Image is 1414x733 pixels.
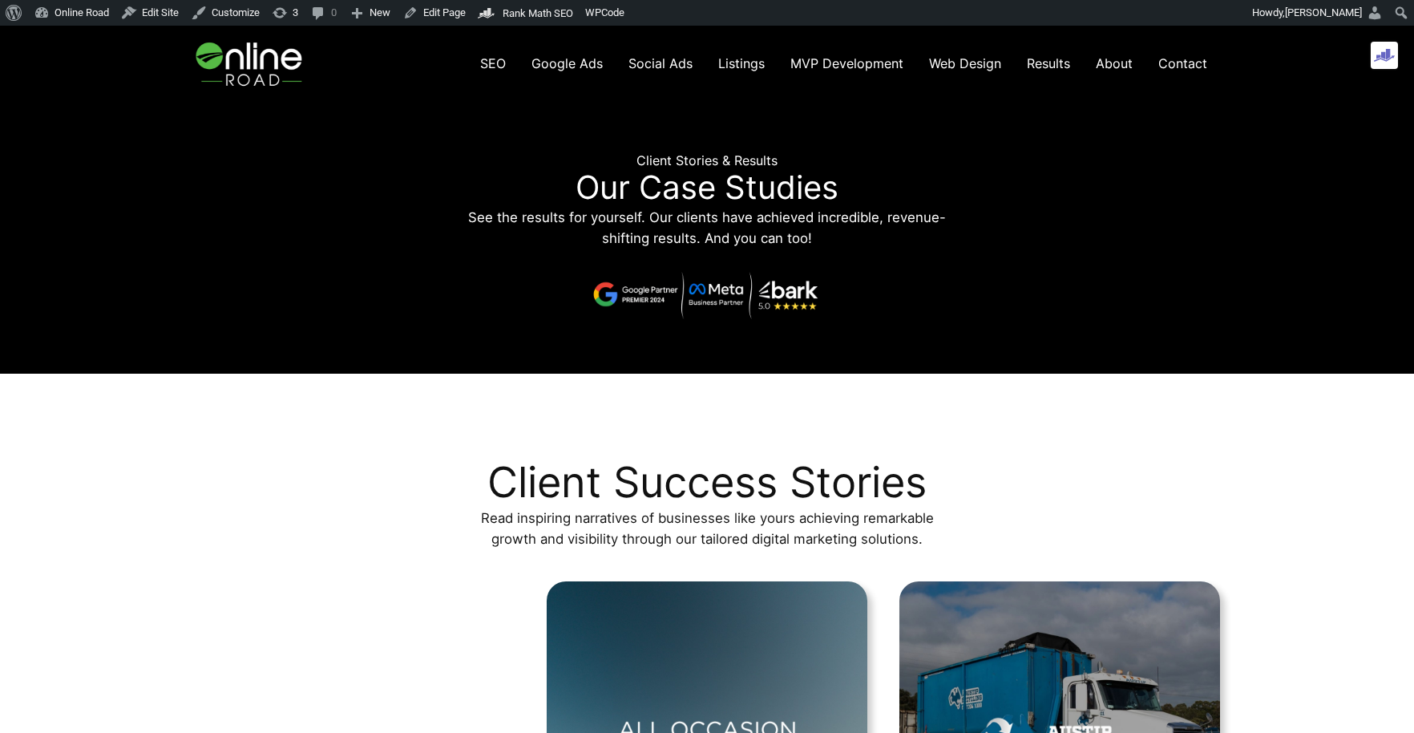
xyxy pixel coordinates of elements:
[1014,47,1083,80] a: Results
[1083,47,1145,80] a: About
[467,47,1220,80] nav: Navigation
[459,508,955,549] p: Read inspiring narratives of businesses like yours achieving remarkable growth and visibility thr...
[1145,47,1220,80] a: Contact
[467,47,519,80] a: SEO
[705,47,778,80] a: Listings
[916,47,1014,80] a: Web Design
[459,153,955,168] h6: Client Stories & Results
[1158,55,1207,71] span: Contact
[778,47,916,80] a: MVP Development
[628,55,693,71] span: Social Ads
[194,26,308,102] img: Online Road
[616,47,705,80] a: Social Ads
[503,7,573,19] span: Rank Math SEO
[1285,6,1362,18] span: [PERSON_NAME]
[531,55,603,71] span: Google Ads
[1096,55,1133,71] span: About
[480,55,506,71] span: SEO
[487,457,927,508] h2: Client Success Stories
[519,47,616,80] a: Google Ads
[718,55,765,71] span: Listings
[790,55,903,71] span: MVP Development
[1027,55,1070,71] span: Results
[929,55,1001,71] span: Web Design
[459,207,955,249] p: See the results for yourself. Our clients have achieved incredible, revenue-shifting results. And...
[459,168,955,207] p: Our Case Studies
